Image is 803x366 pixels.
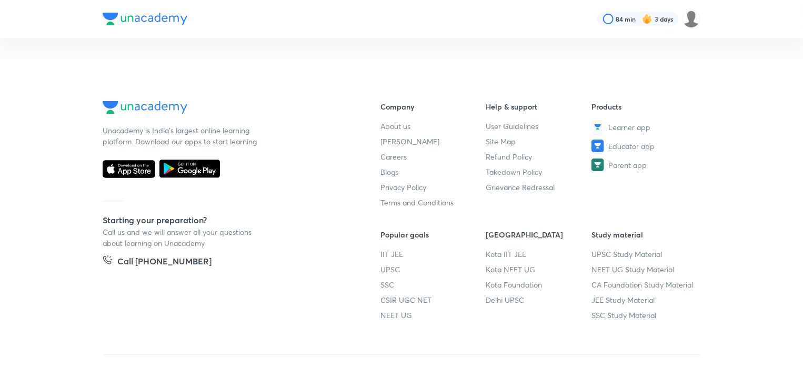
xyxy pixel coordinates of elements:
[591,121,604,133] img: Learner app
[591,294,697,305] a: JEE Study Material
[591,229,697,240] h6: Study material
[486,279,592,290] a: Kota Foundation
[103,13,187,25] img: Company Logo
[380,294,486,305] a: CSIR UGC NET
[486,264,592,275] a: Kota NEET UG
[103,101,187,114] img: Company Logo
[608,141,655,152] span: Educator app
[591,101,697,112] h6: Products
[380,151,486,162] a: Careers
[380,264,486,275] a: UPSC
[380,197,486,208] a: Terms and Conditions
[103,214,347,226] h5: Starting your preparation?
[591,140,697,152] a: Educator app
[591,264,697,275] a: NEET UG Study Material
[486,151,592,162] a: Refund Policy
[486,294,592,305] a: Delhi UPSC
[103,125,260,147] p: Unacademy is India’s largest online learning platform. Download our apps to start learning
[642,14,653,24] img: streak
[486,101,592,112] h6: Help & support
[486,166,592,177] a: Takedown Policy
[117,255,212,270] h5: Call [PHONE_NUMBER]
[486,182,592,193] a: Grievance Redressal
[380,121,486,132] a: About us
[380,182,486,193] a: Privacy Policy
[591,121,697,133] a: Learner app
[380,279,486,290] a: SSC
[380,229,486,240] h6: Popular goals
[486,121,592,132] a: User Guidelines
[591,140,604,152] img: Educator app
[380,166,486,177] a: Blogs
[103,101,347,116] a: Company Logo
[380,136,486,147] a: [PERSON_NAME]
[608,160,647,171] span: Parent app
[591,249,697,260] a: UPSC Study Material
[591,159,604,171] img: Parent app
[103,255,212,270] a: Call [PHONE_NUMBER]
[380,249,486,260] a: IIT JEE
[486,136,592,147] a: Site Map
[486,229,592,240] h6: [GEOGRAPHIC_DATA]
[380,151,407,162] span: Careers
[682,10,700,28] img: Kumarica
[591,279,697,290] a: CA Foundation Study Material
[591,159,697,171] a: Parent app
[380,101,486,112] h6: Company
[380,310,486,321] a: NEET UG
[103,226,260,249] p: Call us and we will answer all your questions about learning on Unacademy
[486,249,592,260] a: Kota IIT JEE
[591,310,697,321] a: SSC Study Material
[608,122,650,133] span: Learner app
